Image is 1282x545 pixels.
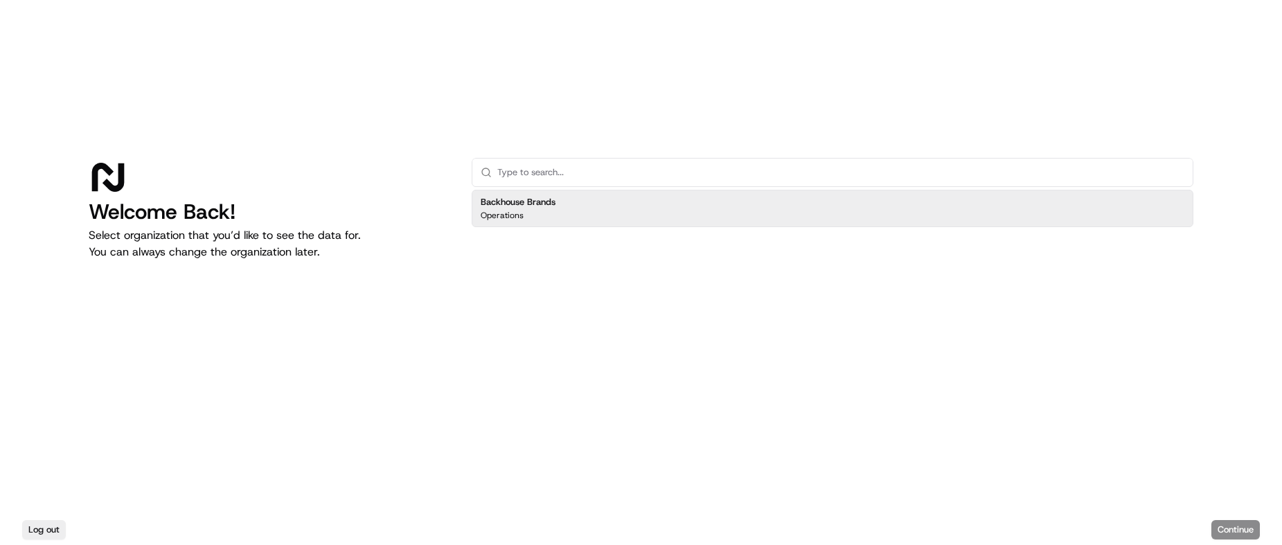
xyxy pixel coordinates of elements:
[481,196,555,208] h2: Backhouse Brands
[89,199,449,224] h1: Welcome Back!
[89,227,449,260] p: Select organization that you’d like to see the data for. You can always change the organization l...
[497,159,1184,186] input: Type to search...
[472,187,1193,230] div: Suggestions
[22,520,66,539] button: Log out
[481,210,524,221] p: Operations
